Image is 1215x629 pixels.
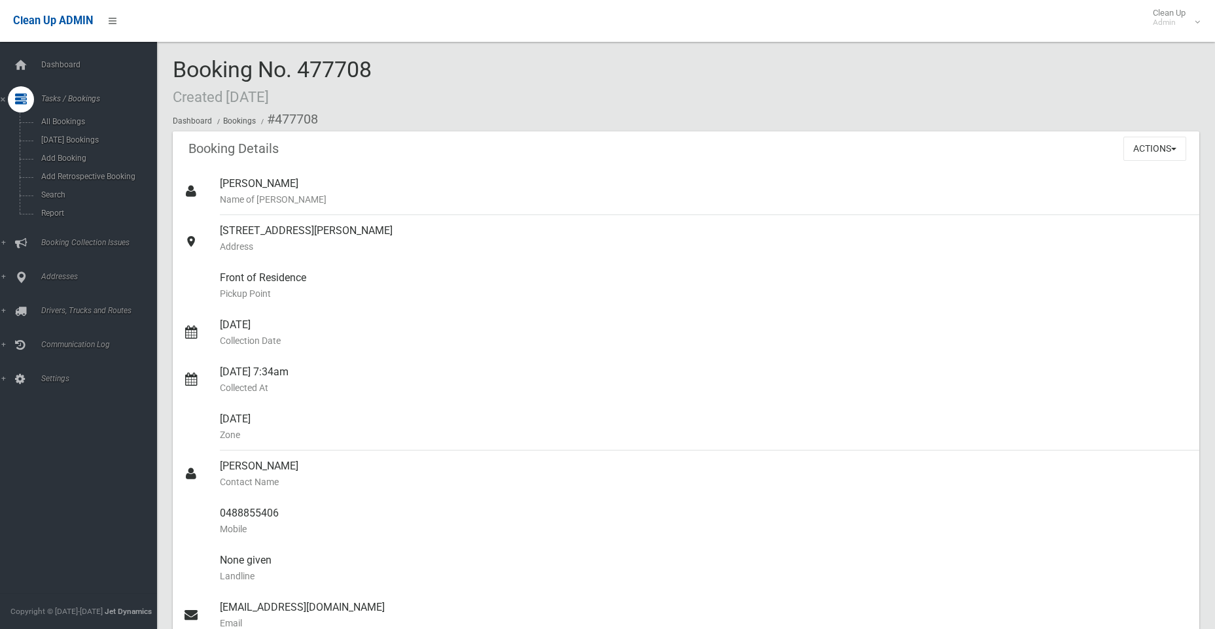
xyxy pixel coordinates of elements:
[173,56,372,107] span: Booking No. 477708
[220,168,1189,215] div: [PERSON_NAME]
[37,306,167,315] span: Drivers, Trucks and Routes
[37,209,156,218] span: Report
[220,474,1189,490] small: Contact Name
[37,135,156,144] span: [DATE] Bookings
[173,116,212,126] a: Dashboard
[220,215,1189,262] div: [STREET_ADDRESS][PERSON_NAME]
[220,498,1189,545] div: 0488855406
[220,380,1189,396] small: Collected At
[220,568,1189,584] small: Landline
[220,450,1189,498] div: [PERSON_NAME]
[37,374,167,383] span: Settings
[220,262,1189,309] div: Front of Residence
[37,60,167,69] span: Dashboard
[220,309,1189,356] div: [DATE]
[220,356,1189,403] div: [DATE] 7:34am
[1123,137,1186,161] button: Actions
[105,607,152,616] strong: Jet Dynamics
[1146,8,1199,27] span: Clean Up
[220,286,1189,301] small: Pickup Point
[37,340,167,349] span: Communication Log
[37,190,156,199] span: Search
[10,607,103,616] span: Copyright © [DATE]-[DATE]
[220,333,1189,348] small: Collection Date
[220,192,1189,207] small: Name of [PERSON_NAME]
[173,136,294,161] header: Booking Details
[258,107,318,131] li: #477708
[37,238,167,247] span: Booking Collection Issues
[173,88,269,105] small: Created [DATE]
[37,154,156,163] span: Add Booking
[37,117,156,126] span: All Bookings
[37,172,156,181] span: Add Retrospective Booking
[220,403,1189,450] div: [DATE]
[220,545,1189,592] div: None given
[37,94,167,103] span: Tasks / Bookings
[220,239,1189,254] small: Address
[220,521,1189,537] small: Mobile
[1153,18,1186,27] small: Admin
[223,116,256,126] a: Bookings
[13,14,93,27] span: Clean Up ADMIN
[220,427,1189,443] small: Zone
[37,272,167,281] span: Addresses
